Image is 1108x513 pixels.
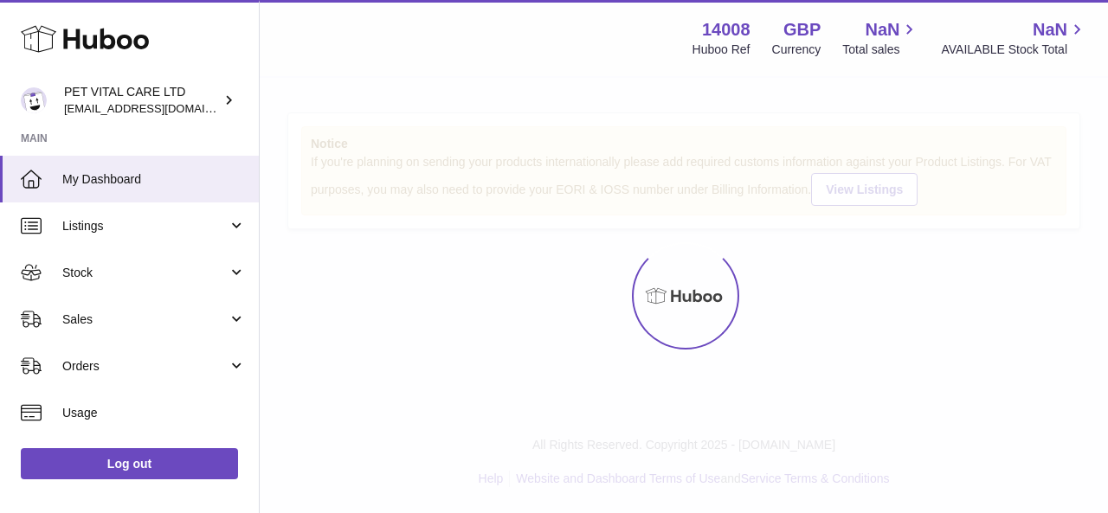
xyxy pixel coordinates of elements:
[62,265,228,281] span: Stock
[702,18,750,42] strong: 14008
[62,171,246,188] span: My Dashboard
[842,42,919,58] span: Total sales
[842,18,919,58] a: NaN Total sales
[783,18,821,42] strong: GBP
[941,42,1087,58] span: AVAILABLE Stock Total
[64,101,254,115] span: [EMAIL_ADDRESS][DOMAIN_NAME]
[772,42,821,58] div: Currency
[62,311,228,328] span: Sales
[1033,18,1067,42] span: NaN
[865,18,899,42] span: NaN
[64,84,220,117] div: PET VITAL CARE LTD
[21,87,47,113] img: petvitalcare@gmail.com
[62,405,246,421] span: Usage
[692,42,750,58] div: Huboo Ref
[21,448,238,479] a: Log out
[62,218,228,234] span: Listings
[941,18,1087,58] a: NaN AVAILABLE Stock Total
[62,358,228,375] span: Orders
